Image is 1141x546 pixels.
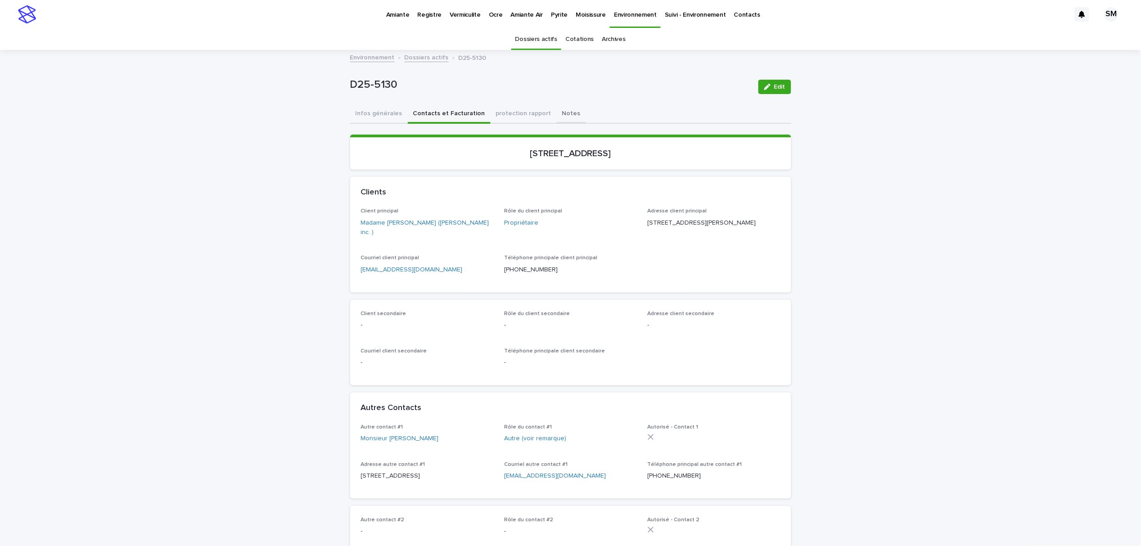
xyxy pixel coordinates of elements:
span: Téléphone principale client secondaire [504,348,605,354]
p: - [504,358,637,367]
p: [STREET_ADDRESS] [361,471,494,481]
p: - [648,320,780,330]
a: Autre (voir remarque) [504,434,566,443]
span: Adresse client principal [648,208,707,214]
a: Archives [602,29,626,50]
button: Contacts et Facturation [408,105,491,124]
span: Rôle du client principal [504,208,562,214]
a: Propriétaire [504,218,538,228]
p: [PHONE_NUMBER] [648,471,780,481]
button: Edit [758,80,791,94]
p: - [361,358,494,367]
img: stacker-logo-s-only.png [18,5,36,23]
a: Dossiers actifs [405,52,449,62]
p: [STREET_ADDRESS] [361,148,780,159]
div: SM [1104,7,1118,22]
span: Autre contact #2 [361,517,405,523]
span: Rôle du contact #2 [504,517,553,523]
span: Rôle du client secondaire [504,311,570,316]
span: Courriel client principal [361,255,419,261]
button: Infos générales [350,105,408,124]
p: - [361,527,494,536]
p: - [504,320,637,330]
span: Courriel autre contact #1 [504,462,568,467]
p: [STREET_ADDRESS][PERSON_NAME] [648,218,780,228]
span: Edit [774,84,785,90]
a: Dossiers actifs [515,29,557,50]
h2: Clients [361,188,387,198]
a: Cotations [565,29,594,50]
span: Courriel client secondaire [361,348,427,354]
p: [PHONE_NUMBER] [504,265,637,275]
h2: Autres Contacts [361,403,422,413]
a: Monsieur [PERSON_NAME] [361,434,439,443]
a: Environnement [350,52,395,62]
span: Téléphone principal autre contact #1 [648,462,742,467]
span: Adresse client secondaire [648,311,715,316]
button: Notes [557,105,586,124]
span: Rôle du contact #1 [504,424,552,430]
p: - [504,527,637,536]
span: Client secondaire [361,311,406,316]
p: D25-5130 [350,78,751,91]
span: Autorisé - Contact 1 [648,424,699,430]
a: [EMAIL_ADDRESS][DOMAIN_NAME] [361,266,463,273]
span: Adresse autre contact #1 [361,462,425,467]
p: - [361,320,494,330]
p: D25-5130 [459,52,487,62]
a: [EMAIL_ADDRESS][DOMAIN_NAME] [504,473,606,479]
span: Autre contact #1 [361,424,403,430]
button: protection rapport [491,105,557,124]
span: Téléphone principale client principal [504,255,597,261]
span: Client principal [361,208,399,214]
a: Madame [PERSON_NAME] ([PERSON_NAME] inc. ) [361,218,494,237]
span: Autorisé - Contact 2 [648,517,700,523]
